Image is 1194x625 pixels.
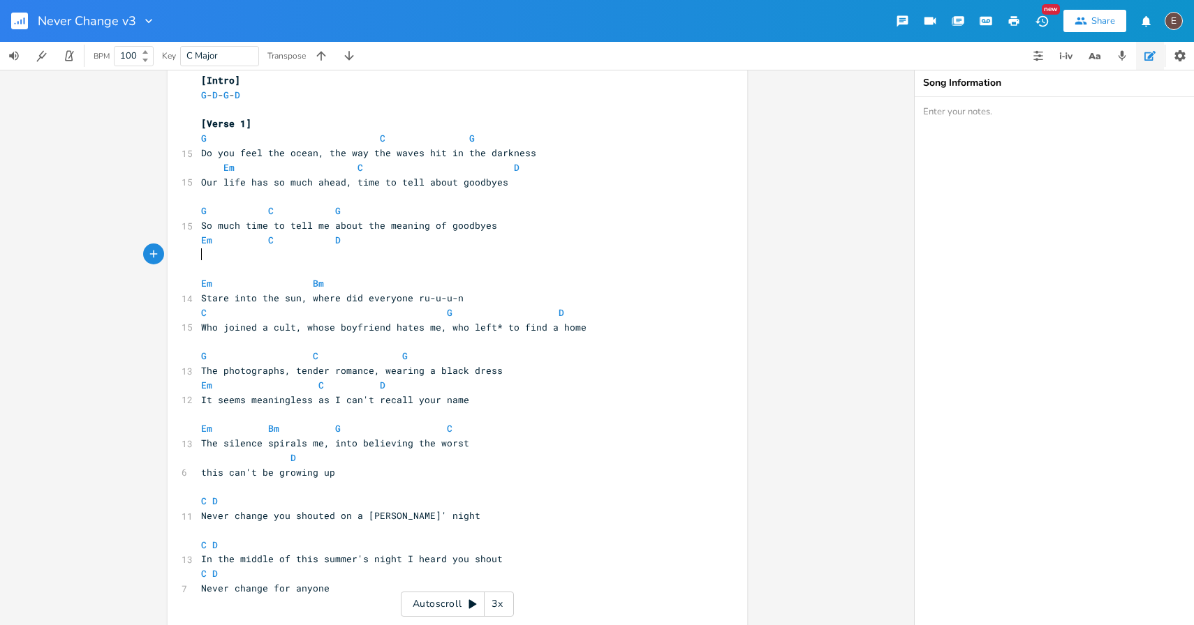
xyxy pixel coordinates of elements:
[212,495,218,507] span: D
[1091,15,1115,27] div: Share
[485,592,510,617] div: 3x
[201,321,587,333] span: Who joined a cult, whose boyfriend hates me, who left* to find a home
[335,204,341,217] span: G
[235,89,240,101] span: D
[201,219,497,232] span: So much time to tell me about the meaning of goodbyes
[401,592,514,617] div: Autoscroll
[212,89,218,101] span: D
[201,146,536,159] span: Do you feel the ocean, the way the waves hit in the darkness
[201,117,251,130] span: [Verse 1]
[313,277,324,289] span: Bm
[1165,12,1183,30] div: edward
[186,50,218,62] span: C Major
[223,89,229,101] span: G
[38,15,136,27] span: Never Change v3
[212,539,218,551] span: D
[201,364,503,377] span: The photographs, tender romance, wearing a black dress
[201,379,212,391] span: Em
[201,539,207,551] span: C
[469,132,475,144] span: G
[212,567,218,580] span: D
[201,393,469,406] span: It seems meaningless as I can't recall your name
[201,422,212,435] span: Em
[1028,8,1056,33] button: New
[201,437,469,449] span: The silence spirals me, into believing the worst
[447,306,452,319] span: G
[268,422,279,435] span: Bm
[402,349,408,362] span: G
[223,161,235,174] span: Em
[201,552,503,565] span: In the middle of this summer's night I heard you shout
[201,349,207,362] span: G
[201,306,207,319] span: C
[201,509,480,522] span: Never change you shouted on a [PERSON_NAME]' night
[201,74,240,86] span: [Intro]
[201,495,207,507] span: C
[162,52,176,60] div: Key
[268,204,274,217] span: C
[94,52,110,60] div: BPM
[380,132,385,144] span: C
[201,292,464,304] span: Stare into the sun, where did everyone ru-u-u-n
[201,466,335,479] span: this can't be growing up
[290,451,296,464] span: D
[358,161,363,174] span: C
[335,234,341,246] span: D
[923,78,1186,88] div: Song Information
[380,379,385,391] span: D
[268,234,274,246] span: C
[1042,4,1060,15] div: New
[1165,5,1183,37] button: E
[201,277,212,289] span: Em
[201,204,207,217] span: G
[201,89,207,101] span: G
[447,422,452,435] span: C
[514,161,519,174] span: D
[318,379,324,391] span: C
[335,422,341,435] span: G
[201,89,246,101] span: - - -
[201,567,207,580] span: C
[267,52,306,60] div: Transpose
[1063,10,1126,32] button: Share
[201,582,330,594] span: Never change for anyone
[201,176,508,188] span: Our life has so much ahead, time to tell about goodbyes
[559,306,564,319] span: D
[201,132,207,144] span: G
[201,234,212,246] span: Em
[313,349,318,362] span: C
